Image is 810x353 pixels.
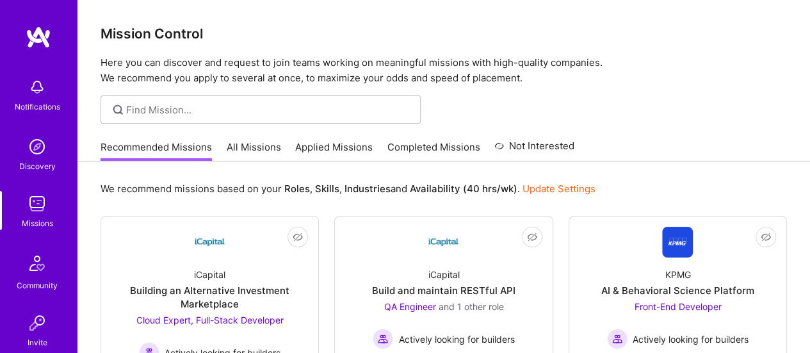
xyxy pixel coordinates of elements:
div: Missions [22,217,53,230]
span: Actively looking for builders [398,332,514,346]
a: Not Interested [494,138,574,161]
img: Company Logo [195,227,225,258]
div: iCapital [194,268,225,281]
div: Building an Alternative Investment Marketplace [111,284,308,311]
img: Community [22,248,53,279]
a: Update Settings [522,183,595,195]
div: Build and maintain RESTful API [372,284,515,297]
div: KPMG [665,268,690,281]
i: icon EyeClosed [293,232,303,242]
img: teamwork [24,191,50,217]
i: icon EyeClosed [527,232,537,242]
p: Here you can discover and request to join teams working on meaningful missions with high-quality ... [101,55,787,86]
img: Invite [24,310,50,336]
div: Discovery [19,160,56,173]
span: and 1 other role [438,301,503,312]
img: Actively looking for builders [607,329,628,349]
img: Actively looking for builders [373,329,393,349]
div: Community [17,279,58,292]
div: Notifications [15,100,60,113]
b: Industries [344,183,391,195]
b: Availability (40 hrs/wk) [410,183,517,195]
p: We recommend missions based on your , , and . [101,182,595,195]
div: AI & Behavioral Science Platform [601,284,754,297]
a: Applied Missions [295,140,373,161]
b: Roles [284,183,310,195]
span: Actively looking for builders [633,332,749,346]
a: All Missions [227,140,281,161]
img: logo [26,26,51,49]
img: bell [24,74,50,100]
span: QA Engineer [384,301,435,312]
img: discovery [24,134,50,160]
span: Cloud Expert, Full-Stack Developer [136,315,284,325]
h3: Mission Control [101,26,787,42]
span: Front-End Developer [634,301,721,312]
img: Company Logo [662,227,693,258]
img: Company Logo [428,227,459,258]
a: Completed Missions [387,140,480,161]
input: Find Mission... [126,103,411,117]
div: Invite [28,336,47,349]
i: icon SearchGrey [111,103,126,117]
div: iCapital [428,268,459,281]
b: Skills [315,183,339,195]
a: Recommended Missions [101,140,212,161]
i: icon EyeClosed [761,232,771,242]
